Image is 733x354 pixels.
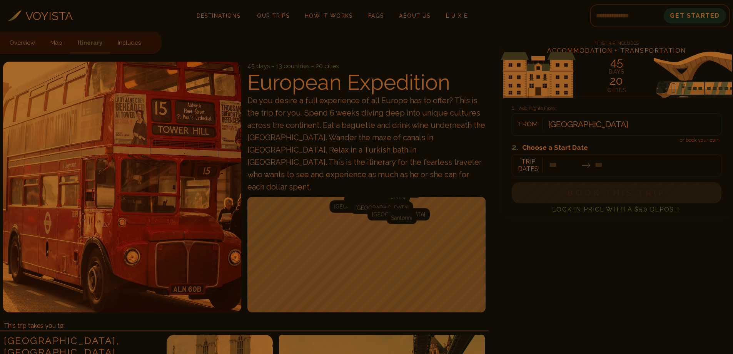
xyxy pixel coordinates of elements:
button: BOOK THIS TRIP [512,182,721,203]
div: Santorini [386,211,417,224]
input: Email address [590,7,664,25]
a: Includes [110,31,149,54]
div: Map marker [386,211,417,224]
a: Map [43,31,70,54]
span: Our Trips [257,13,289,19]
div: Map marker [351,201,413,214]
span: FROM [514,119,542,129]
div: [GEOGRAPHIC_DATA] [330,200,392,213]
img: Voyista Logo [7,10,22,21]
a: Our Trips [254,10,292,21]
span: How It Works [305,13,353,19]
div: Map marker [348,199,410,211]
h3: Add Flights From: [512,104,721,112]
span: book your own [686,137,720,143]
div: [GEOGRAPHIC_DATA] [351,201,413,214]
span: FAQs [368,13,384,19]
h4: or [512,136,721,144]
a: L U X E [443,10,471,21]
h4: Lock in Price with a $50 deposit [512,205,721,214]
img: European Sights [500,52,733,98]
div: [GEOGRAPHIC_DATA] [367,208,430,220]
h3: VOYISTA [25,7,73,25]
div: [GEOGRAPHIC_DATA] [344,195,406,207]
a: VOYISTA [7,7,73,25]
span: L U X E [446,13,468,19]
a: FAQs [365,10,387,21]
div: Map marker [330,200,392,213]
span: BOOK THIS TRIP [567,188,666,198]
span: European Expedition [247,70,450,95]
div: [GEOGRAPHIC_DATA] [346,195,408,207]
a: About Us [396,10,433,21]
div: Map marker [350,188,391,200]
div: Gimmelwald [350,188,391,200]
div: Map marker [346,195,408,207]
h4: Accommodation + Transportation [500,46,733,55]
canvas: Map [247,197,486,312]
div: [GEOGRAPHIC_DATA] [347,190,410,203]
div: Map marker [359,185,422,198]
span: 1. [512,104,519,111]
span: About Us [399,13,430,19]
div: [GEOGRAPHIC_DATA] [359,185,422,198]
div: Map marker [367,208,430,220]
button: Get Started [664,8,726,23]
div: Map marker [344,195,406,207]
p: This trip takes you to: [4,321,65,331]
span: Destinations [194,10,244,32]
h4: This Trip Includes [500,39,733,46]
div: Map marker [347,190,410,203]
div: [GEOGRAPHIC_DATA] [348,199,410,211]
a: Overview [10,31,43,54]
a: Itinerary [70,31,110,54]
span: Do you desire a full experience of all Europe has to offer? This is the trip for you. Spend 6 wee... [247,96,485,191]
p: 45 days - 13 countries - 20 cities [247,62,486,71]
a: Mapbox homepage [250,301,284,310]
a: How It Works [302,10,356,21]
